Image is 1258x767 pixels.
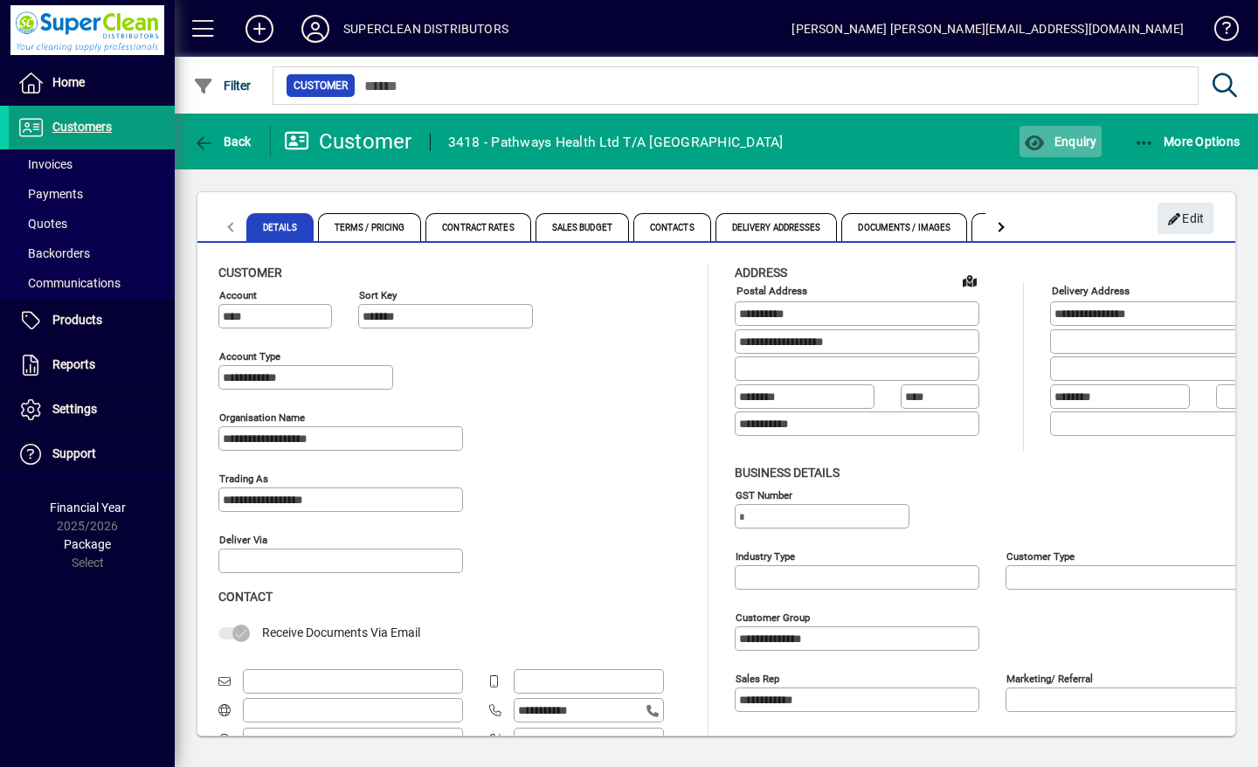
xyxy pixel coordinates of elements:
a: Quotes [9,209,175,238]
button: Enquiry [1020,126,1101,157]
span: Communications [17,276,121,290]
span: Package [64,537,111,551]
span: Terms / Pricing [318,213,422,241]
a: Knowledge Base [1201,3,1236,60]
span: Customers [52,120,112,134]
span: Invoices [17,157,73,171]
div: SUPERCLEAN DISTRIBUTORS [343,15,508,43]
mat-label: GST Number [736,488,792,501]
mat-label: Trading as [219,473,268,485]
span: Business details [735,466,840,480]
mat-label: Sales rep [736,672,779,684]
span: Details [246,213,314,241]
mat-label: Sort key [359,289,397,301]
a: Home [9,61,175,105]
a: Support [9,432,175,476]
span: More Options [1134,135,1241,149]
button: Add [232,13,287,45]
mat-label: Account [219,289,257,301]
span: Receive Documents Via Email [262,625,420,639]
a: Invoices [9,149,175,179]
span: Back [193,135,252,149]
mat-label: Industry type [736,549,795,562]
span: Financial Year [50,501,126,515]
span: Payments [17,187,83,201]
span: Filter [193,79,252,93]
button: Edit [1158,203,1213,234]
a: Settings [9,388,175,432]
span: Contacts [633,213,711,241]
span: Contract Rates [425,213,530,241]
mat-label: Marketing/ Referral [1006,672,1093,684]
a: Backorders [9,238,175,268]
app-page-header-button: Back [175,126,271,157]
span: Customer [218,266,282,280]
span: Quotes [17,217,67,231]
button: Profile [287,13,343,45]
a: Reports [9,343,175,387]
div: [PERSON_NAME] [PERSON_NAME][EMAIL_ADDRESS][DOMAIN_NAME] [791,15,1184,43]
a: Products [9,299,175,342]
a: View on map [956,266,984,294]
span: Contact [218,590,273,604]
span: Sales Budget [536,213,629,241]
div: Customer [284,128,412,155]
span: Support [52,446,96,460]
span: Reports [52,357,95,371]
a: Payments [9,179,175,209]
div: 3418 - Pathways Health Ltd T/A [GEOGRAPHIC_DATA] [448,128,784,156]
mat-label: Organisation name [219,411,305,424]
span: Enquiry [1024,135,1096,149]
mat-label: Deliver via [219,534,267,546]
button: Filter [189,70,256,101]
mat-label: Account Type [219,350,280,363]
span: Documents / Images [841,213,967,241]
mat-label: Customer type [1006,549,1075,562]
span: Home [52,75,85,89]
button: More Options [1130,126,1245,157]
button: Back [189,126,256,157]
span: Customer [294,77,348,94]
span: Delivery Addresses [715,213,838,241]
span: Address [735,266,787,280]
span: Products [52,313,102,327]
mat-label: Manager [736,733,774,745]
mat-label: Customer group [736,611,810,623]
span: Custom Fields [971,213,1069,241]
span: Edit [1167,204,1205,233]
span: Backorders [17,246,90,260]
a: Communications [9,268,175,298]
span: Settings [52,402,97,416]
mat-label: Region [1006,733,1037,745]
